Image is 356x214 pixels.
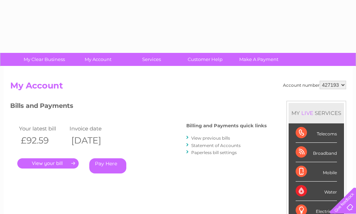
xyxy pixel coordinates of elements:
a: Customer Help [176,53,234,66]
a: . [17,158,79,169]
a: Services [122,53,181,66]
a: My Clear Business [15,53,73,66]
div: LIVE [300,110,315,116]
div: MY SERVICES [289,103,344,123]
div: Broadband [296,143,337,162]
h3: Bills and Payments [10,101,267,113]
a: View previous bills [191,135,230,141]
th: £92.59 [17,133,68,148]
a: Pay Here [89,158,126,173]
td: Your latest bill [17,124,68,133]
a: Paperless bill settings [191,150,237,155]
a: Statement of Accounts [191,143,241,148]
div: Water [296,182,337,201]
a: My Account [69,53,127,66]
div: Telecoms [296,123,337,143]
th: [DATE] [68,133,119,148]
div: Account number [283,81,346,89]
a: Make A Payment [230,53,288,66]
td: Invoice date [68,124,119,133]
h4: Billing and Payments quick links [186,123,267,128]
h2: My Account [10,81,346,94]
div: Mobile [296,162,337,182]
